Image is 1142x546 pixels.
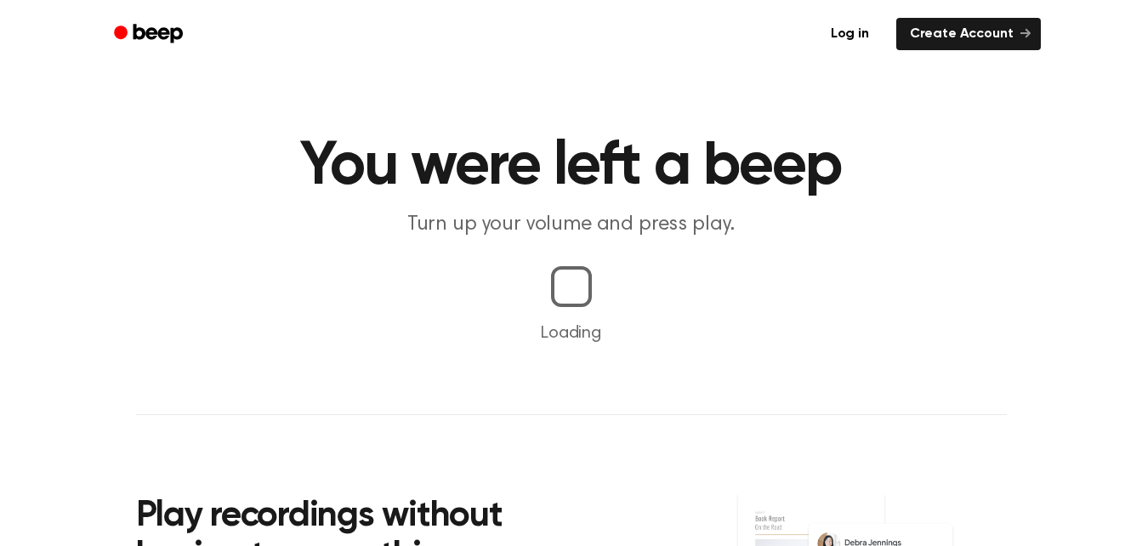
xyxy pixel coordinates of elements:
p: Turn up your volume and press play. [245,211,898,239]
h1: You were left a beep [136,136,1007,197]
p: Loading [20,321,1122,346]
a: Create Account [896,18,1041,50]
a: Beep [102,18,198,51]
a: Log in [814,14,886,54]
